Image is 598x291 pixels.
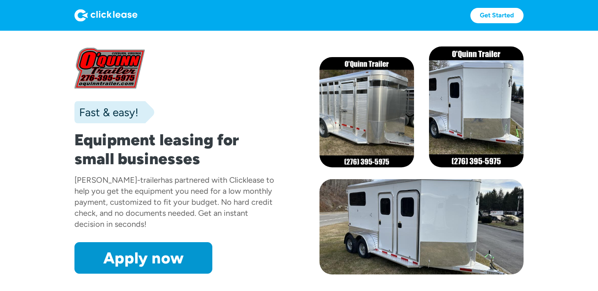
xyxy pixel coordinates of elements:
div: has partnered with Clicklease to help you get the equipment you need for a low monthly payment, c... [74,175,274,229]
div: [PERSON_NAME]-trailer [74,175,161,185]
a: Apply now [74,242,212,274]
a: Get Started [470,8,524,23]
div: Fast & easy! [74,104,138,120]
img: Logo [74,9,137,22]
h1: Equipment leasing for small businesses [74,130,279,168]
